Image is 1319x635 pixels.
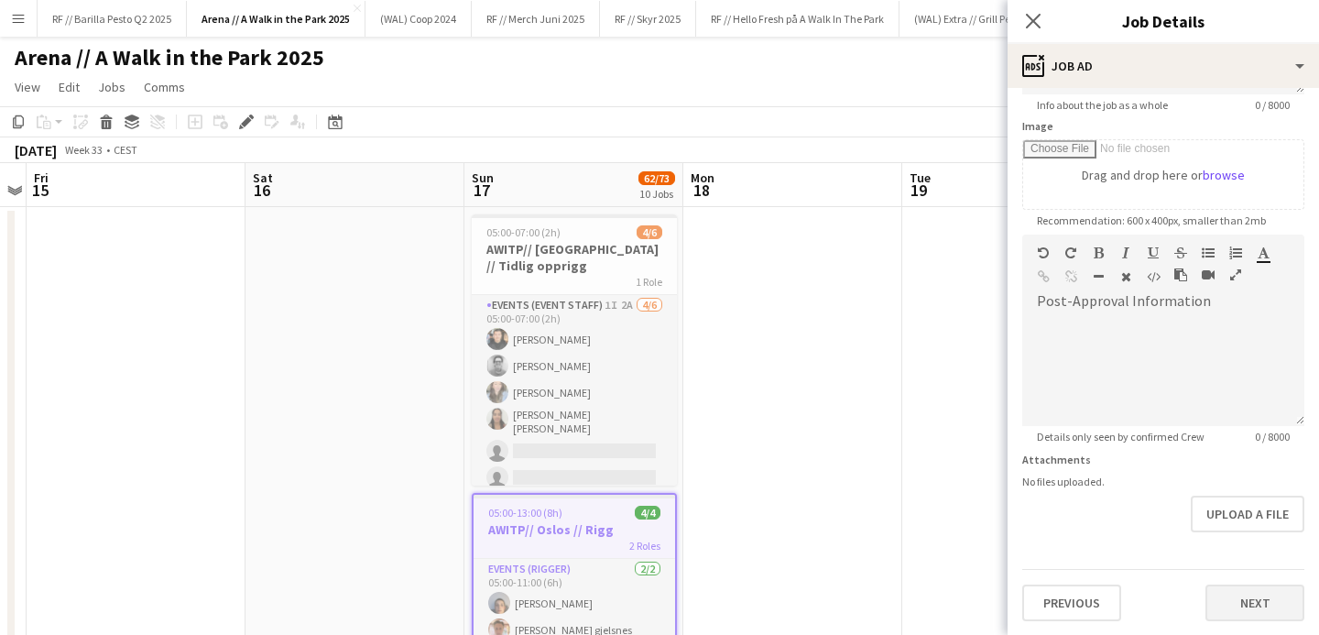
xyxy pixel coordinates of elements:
[472,170,494,186] span: Sun
[637,225,662,239] span: 4/6
[1174,246,1187,260] button: Strikethrough
[365,1,472,37] button: (WAL) Coop 2024
[469,180,494,201] span: 17
[1022,475,1304,488] div: No files uploaded.
[1022,453,1091,466] label: Attachments
[1229,268,1242,282] button: Fullscreen
[636,275,662,289] span: 1 Role
[1147,246,1160,260] button: Underline
[488,506,562,520] span: 05:00-13:00 (8h)
[1240,430,1304,443] span: 0 / 8000
[899,1,1047,37] button: (WAL) Extra // Grill Perfekt
[696,1,899,37] button: RF // Hello Fresh på A Walk In The Park
[59,79,80,95] span: Edit
[136,75,192,99] a: Comms
[1092,269,1105,284] button: Horizontal Line
[15,44,324,71] h1: Arena // A Walk in the Park 2025
[1022,98,1183,112] span: Info about the job as a whole
[1092,246,1105,260] button: Bold
[1037,246,1050,260] button: Undo
[486,225,561,239] span: 05:00-07:00 (2h)
[629,539,660,553] span: 2 Roles
[253,170,273,186] span: Sat
[1202,246,1215,260] button: Unordered List
[688,180,714,201] span: 18
[98,79,125,95] span: Jobs
[910,170,931,186] span: Tue
[1022,213,1281,227] span: Recommendation: 600 x 400px, smaller than 2mb
[638,171,675,185] span: 62/73
[15,79,40,95] span: View
[691,170,714,186] span: Mon
[1147,269,1160,284] button: HTML Code
[38,1,187,37] button: RF // Barilla Pesto Q2 2025
[639,187,674,201] div: 10 Jobs
[600,1,696,37] button: RF // Skyr 2025
[1064,246,1077,260] button: Redo
[1008,9,1319,33] h3: Job Details
[250,180,273,201] span: 16
[7,75,48,99] a: View
[472,295,677,496] app-card-role: Events (Event Staff)1I2A4/605:00-07:00 (2h)[PERSON_NAME][PERSON_NAME][PERSON_NAME][PERSON_NAME] [...
[1022,430,1219,443] span: Details only seen by confirmed Crew
[1202,268,1215,282] button: Insert video
[144,79,185,95] span: Comms
[1008,44,1319,88] div: Job Ad
[1191,496,1304,532] button: Upload a file
[907,180,931,201] span: 19
[1022,585,1121,621] button: Previous
[472,241,677,274] h3: AWITP// [GEOGRAPHIC_DATA] // Tidlig opprigg
[114,143,137,157] div: CEST
[635,506,660,520] span: 4/4
[1229,246,1242,260] button: Ordered List
[187,1,365,37] button: Arena // A Walk in the Park 2025
[60,143,106,157] span: Week 33
[1174,268,1187,282] button: Paste as plain text
[91,75,133,99] a: Jobs
[1240,98,1304,112] span: 0 / 8000
[472,214,677,486] app-job-card: 05:00-07:00 (2h)4/6AWITP// [GEOGRAPHIC_DATA] // Tidlig opprigg1 RoleEvents (Event Staff)1I2A4/605...
[34,170,49,186] span: Fri
[31,180,49,201] span: 15
[1257,246,1270,260] button: Text Color
[474,521,675,538] h3: AWITP// Oslos // Rigg
[15,141,57,159] div: [DATE]
[1119,246,1132,260] button: Italic
[472,1,600,37] button: RF // Merch Juni 2025
[1119,269,1132,284] button: Clear Formatting
[1205,585,1304,621] button: Next
[51,75,87,99] a: Edit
